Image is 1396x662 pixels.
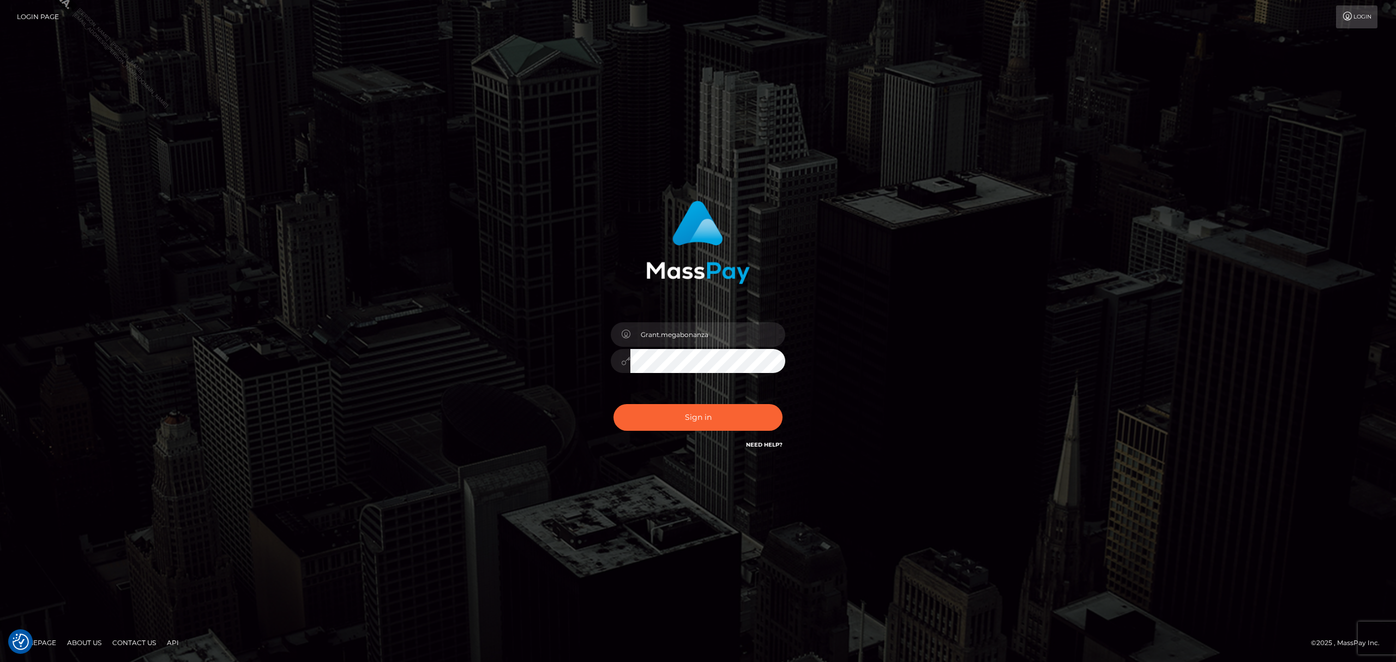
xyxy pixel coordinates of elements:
[646,201,750,284] img: MassPay Login
[613,404,783,431] button: Sign in
[13,634,29,650] button: Consent Preferences
[13,634,29,650] img: Revisit consent button
[17,5,59,28] a: Login Page
[1336,5,1377,28] a: Login
[108,634,160,651] a: Contact Us
[630,322,785,347] input: Username...
[746,441,783,448] a: Need Help?
[1311,637,1388,649] div: © 2025 , MassPay Inc.
[63,634,106,651] a: About Us
[12,634,61,651] a: Homepage
[163,634,183,651] a: API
